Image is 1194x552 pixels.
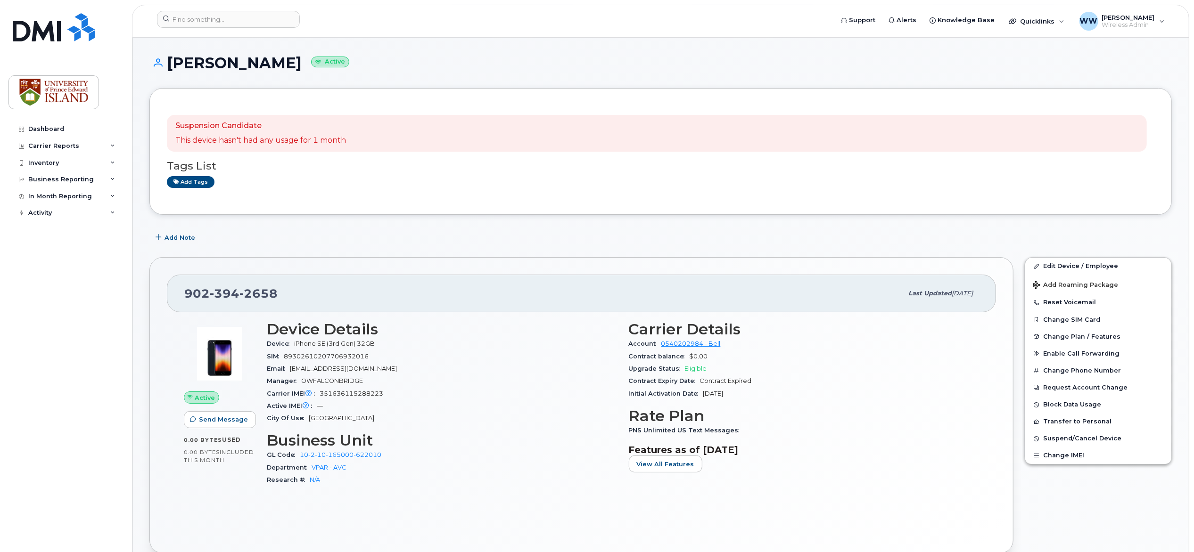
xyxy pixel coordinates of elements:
[267,414,309,422] span: City Of Use
[184,411,256,428] button: Send Message
[1043,350,1120,357] span: Enable Call Forwarding
[267,402,317,409] span: Active IMEI
[184,286,278,300] span: 902
[629,321,980,338] h3: Carrier Details
[629,444,980,455] h3: Features as of [DATE]
[690,353,708,360] span: $0.00
[284,353,369,360] span: 89302610207706932016
[629,377,700,384] span: Contract Expiry Date
[267,377,301,384] span: Manager
[1033,281,1118,290] span: Add Roaming Package
[1025,328,1171,345] button: Change Plan / Features
[184,437,222,443] span: 0.00 Bytes
[267,432,618,449] h3: Business Unit
[199,415,248,424] span: Send Message
[290,365,397,372] span: [EMAIL_ADDRESS][DOMAIN_NAME]
[629,390,703,397] span: Initial Activation Date
[175,121,346,131] p: Suspension Candidate
[1025,345,1171,362] button: Enable Call Forwarding
[1025,379,1171,396] button: Request Account Change
[1025,311,1171,328] button: Change SIM Card
[1043,435,1121,442] span: Suspend/Cancel Device
[149,55,1172,71] h1: [PERSON_NAME]
[210,286,239,300] span: 394
[703,390,724,397] span: [DATE]
[222,436,241,443] span: used
[320,390,383,397] span: 351636115288223
[952,290,973,297] span: [DATE]
[301,377,363,384] span: OWFALCONBRIDGE
[311,57,349,67] small: Active
[239,286,278,300] span: 2658
[1025,447,1171,464] button: Change IMEI
[629,340,661,347] span: Account
[310,476,320,483] a: N/A
[700,377,752,384] span: Contract Expired
[1025,396,1171,413] button: Block Data Usage
[309,414,374,422] span: [GEOGRAPHIC_DATA]
[149,229,203,246] button: Add Note
[908,290,952,297] span: Last updated
[1025,294,1171,311] button: Reset Voicemail
[267,464,312,471] span: Department
[175,135,346,146] p: This device hasn't had any usage for 1 month
[1025,258,1171,275] a: Edit Device / Employee
[629,365,685,372] span: Upgrade Status
[267,365,290,372] span: Email
[629,427,744,434] span: PNS Unlimited US Text Messages
[184,449,220,455] span: 0.00 Bytes
[167,160,1154,172] h3: Tags List
[1043,333,1120,340] span: Change Plan / Features
[191,325,248,382] img: image20231002-3703462-1angbar.jpeg
[267,353,284,360] span: SIM
[267,390,320,397] span: Carrier IMEI
[1025,275,1171,294] button: Add Roaming Package
[165,233,195,242] span: Add Note
[1025,430,1171,447] button: Suspend/Cancel Device
[294,340,375,347] span: iPhone SE (3rd Gen) 32GB
[637,460,694,469] span: View All Features
[195,393,215,402] span: Active
[1025,362,1171,379] button: Change Phone Number
[629,455,702,472] button: View All Features
[267,340,294,347] span: Device
[300,451,381,458] a: 10-2-10-165000-622010
[312,464,346,471] a: VPAR - AVC
[661,340,721,347] a: 0540202984 - Bell
[629,407,980,424] h3: Rate Plan
[267,321,618,338] h3: Device Details
[1025,413,1171,430] button: Transfer to Personal
[267,476,310,483] span: Research #
[184,448,254,464] span: included this month
[317,402,323,409] span: —
[685,365,707,372] span: Eligible
[629,353,690,360] span: Contract balance
[267,451,300,458] span: GL Code
[167,176,214,188] a: Add tags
